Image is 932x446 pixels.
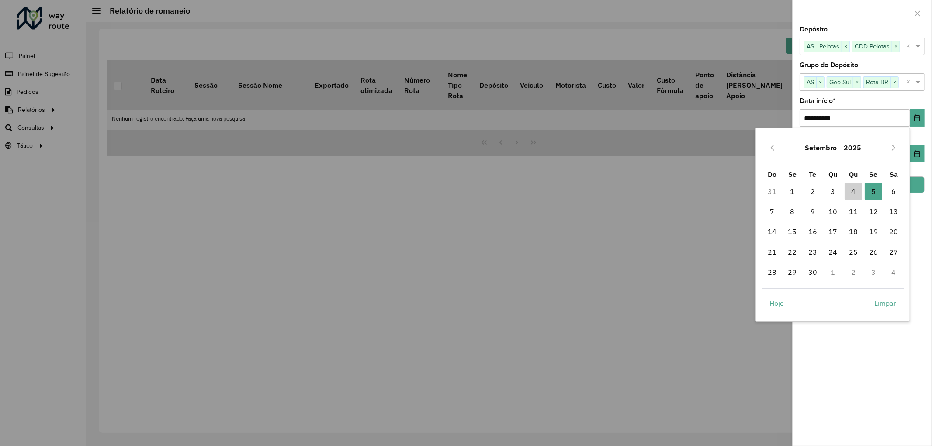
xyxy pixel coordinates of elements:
[784,243,801,261] span: 22
[867,295,904,312] button: Limpar
[816,77,824,88] span: ×
[845,243,862,261] span: 25
[804,183,821,200] span: 2
[843,201,863,221] td: 11
[885,243,903,261] span: 27
[843,221,863,242] td: 18
[804,41,842,52] span: AS - Pelotas
[784,203,801,220] span: 8
[906,41,914,52] span: Clear all
[863,262,883,282] td: 3
[803,201,823,221] td: 9
[887,141,901,155] button: Next Month
[890,77,898,88] span: ×
[870,170,878,179] span: Se
[766,141,780,155] button: Previous Month
[883,221,904,242] td: 20
[801,137,840,158] button: Choose Month
[910,145,925,162] button: Choose Date
[824,203,842,220] span: 10
[804,223,821,240] span: 16
[840,137,865,158] button: Choose Year
[843,242,863,262] td: 25
[803,181,823,201] td: 2
[853,77,861,88] span: ×
[783,201,803,221] td: 8
[849,170,858,179] span: Qu
[824,223,842,240] span: 17
[800,24,828,35] label: Depósito
[800,96,835,106] label: Data início
[885,203,903,220] span: 13
[863,242,883,262] td: 26
[863,221,883,242] td: 19
[762,221,782,242] td: 14
[823,201,843,221] td: 10
[803,242,823,262] td: 23
[769,298,784,308] span: Hoje
[843,262,863,282] td: 2
[763,203,781,220] span: 7
[883,242,904,262] td: 27
[843,181,863,201] td: 4
[800,60,858,70] label: Grupo de Depósito
[865,183,882,200] span: 5
[823,262,843,282] td: 1
[824,243,842,261] span: 24
[804,203,821,220] span: 9
[755,128,910,322] div: Choose Date
[763,263,781,281] span: 28
[784,183,801,200] span: 1
[883,262,904,282] td: 4
[783,262,803,282] td: 29
[824,183,842,200] span: 3
[803,262,823,282] td: 30
[823,181,843,201] td: 3
[863,201,883,221] td: 12
[783,221,803,242] td: 15
[910,109,925,127] button: Choose Date
[864,77,890,87] span: Rota BR
[768,170,776,179] span: Do
[762,262,782,282] td: 28
[892,41,900,52] span: ×
[885,223,903,240] span: 20
[890,170,898,179] span: Sa
[804,77,816,87] span: AS
[762,181,782,201] td: 31
[875,298,897,308] span: Limpar
[762,295,791,312] button: Hoje
[823,242,843,262] td: 24
[845,183,862,200] span: 4
[762,242,782,262] td: 21
[803,221,823,242] td: 16
[906,77,914,87] span: Clear all
[804,263,821,281] span: 30
[865,223,882,240] span: 19
[827,77,853,87] span: Geo Sul
[788,170,797,179] span: Se
[804,243,821,261] span: 23
[852,41,892,52] span: CDD Pelotas
[763,243,781,261] span: 21
[842,41,849,52] span: ×
[809,170,817,179] span: Te
[783,242,803,262] td: 22
[828,170,837,179] span: Qu
[883,181,904,201] td: 6
[784,223,801,240] span: 15
[865,243,882,261] span: 26
[885,183,903,200] span: 6
[865,203,882,220] span: 12
[762,201,782,221] td: 7
[845,223,862,240] span: 18
[845,203,862,220] span: 11
[784,263,801,281] span: 29
[883,201,904,221] td: 13
[783,181,803,201] td: 1
[763,223,781,240] span: 14
[823,221,843,242] td: 17
[863,181,883,201] td: 5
